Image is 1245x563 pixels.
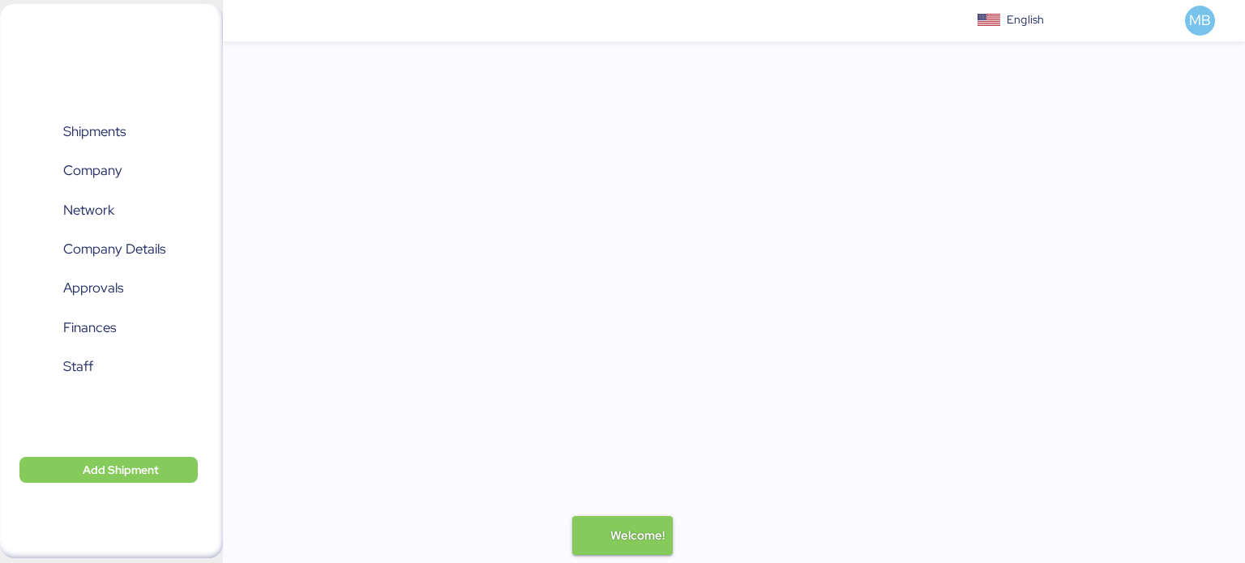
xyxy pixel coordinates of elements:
span: Shipments [63,120,126,143]
a: Network [11,191,199,228]
div: English [1007,11,1044,28]
span: Add Shipment [83,460,159,480]
div: Welcome! [610,520,665,551]
span: Company [63,159,122,182]
a: Company [11,152,199,190]
button: Menu [233,7,260,35]
a: Finances [11,309,199,347]
a: Approvals [11,270,199,307]
span: MB [1189,10,1211,31]
span: Network [63,198,114,222]
span: Staff [63,355,93,378]
button: Add Shipment [19,457,198,483]
span: Finances [63,316,116,339]
a: Company Details [11,231,199,268]
span: Approvals [63,276,123,300]
a: Shipments [11,113,199,150]
a: Staff [11,348,199,386]
span: Company Details [63,237,165,261]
